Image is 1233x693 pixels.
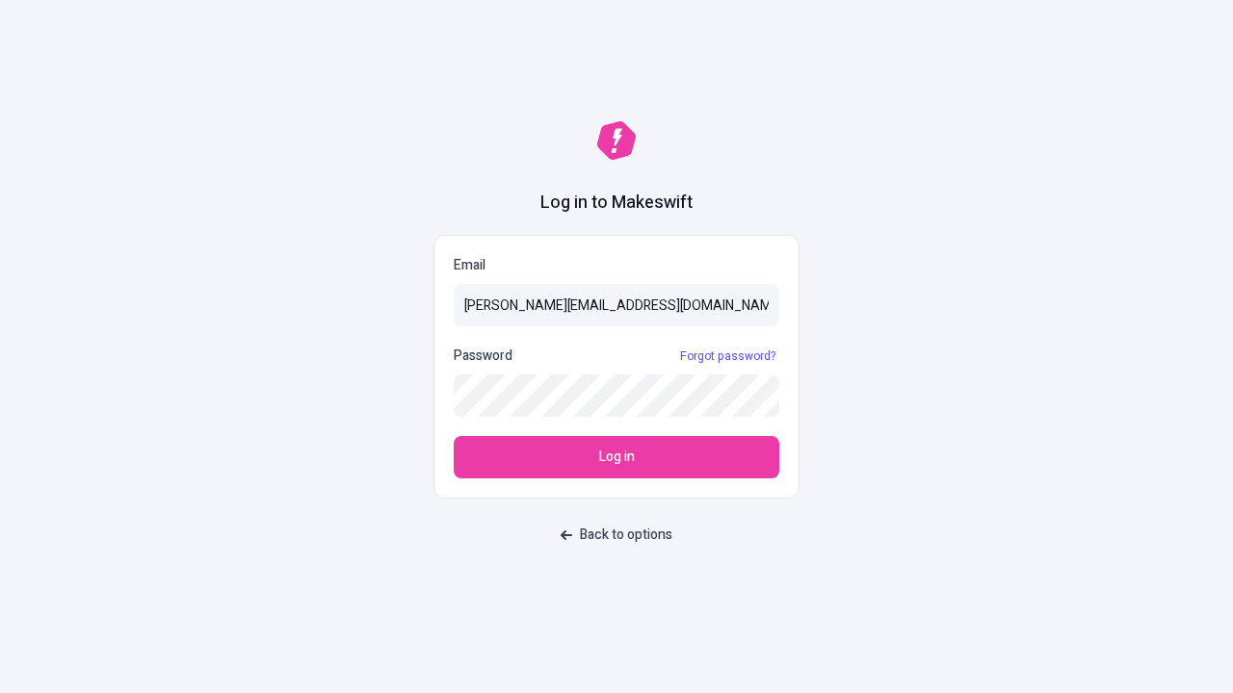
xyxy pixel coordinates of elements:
[599,447,635,468] span: Log in
[454,284,779,326] input: Email
[540,191,693,216] h1: Log in to Makeswift
[580,525,672,546] span: Back to options
[549,518,684,552] button: Back to options
[676,348,779,364] a: Forgot password?
[454,436,779,478] button: Log in
[454,346,512,367] p: Password
[454,255,779,276] p: Email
